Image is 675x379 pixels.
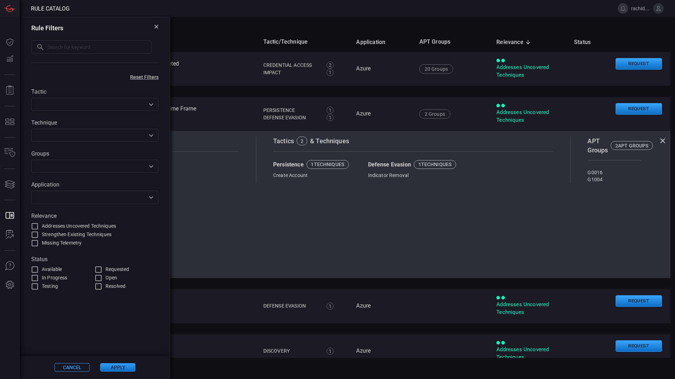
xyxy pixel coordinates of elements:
[1,176,18,193] button: Cards
[616,295,662,307] button: Request
[105,274,117,282] span: Open
[263,347,319,355] div: Discovery
[47,40,152,53] input: Search for keyword
[263,69,319,76] div: Impact
[351,289,413,323] td: Azure
[311,162,344,167] div: 1 techniques
[146,100,156,109] button: Open
[351,52,413,86] td: Azure
[496,301,563,316] div: Addresses Uncovered Techniques
[496,64,563,79] div: Addresses Uncovered Techniques
[616,58,662,70] button: Request
[496,109,563,124] div: Addresses Uncovered Techniques
[1,258,18,274] button: Ask Us A Question
[1,277,18,293] button: Preferences
[1,226,18,243] button: ALERT ANALYSIS
[351,334,413,368] td: Azure
[146,162,156,171] button: Open
[31,88,159,95] label: Tactic
[419,109,450,119] div: 2 Groups
[1,207,18,224] button: Rule Catalog
[419,64,454,74] div: 20 Groups
[418,162,452,167] div: 1 techniques
[42,231,111,238] span: Strengthen Existing Techniques
[31,5,70,12] span: Rule Catalog
[356,38,394,46] span: Application
[327,107,334,114] div: 1
[273,160,361,169] div: Persistence
[1,145,18,162] button: Inventory
[105,266,129,273] span: Requested
[119,74,170,80] button: Reset Filters
[31,119,159,126] label: Technique
[1,82,18,99] button: Reports
[414,32,491,52] th: APT Groups
[616,103,662,115] button: Request
[31,24,63,32] h3: Rule Filters
[42,266,62,273] span: Available
[301,139,303,144] div: 2
[31,150,159,157] label: Groups
[263,302,319,310] div: Defense Evasion
[263,62,319,69] div: Credential Access
[496,346,563,361] div: Addresses Uncovered Techniques
[327,69,334,76] div: 1
[31,256,159,263] label: Status
[263,107,319,114] div: Persistence
[31,181,159,188] label: Application
[42,283,58,290] span: Testing
[1,34,18,51] button: Dashboard
[327,348,334,355] div: 1
[1,113,18,130] button: MITRE - Detection Posture
[54,363,90,372] button: Cancel
[327,62,334,69] div: 2
[616,340,662,352] button: Request
[42,239,82,247] span: Missing Telemetry
[273,172,361,179] div: Create Account
[31,213,159,219] label: Relevance
[42,274,67,282] span: In Progress
[587,137,641,154] div: APT Groups
[146,192,156,202] button: Open
[273,137,553,146] div: Tactics & Techniques
[574,38,600,46] span: Status
[1,51,18,68] button: Detections
[105,283,126,290] span: Resolved
[587,176,641,183] div: G1004
[327,303,334,310] div: 1
[351,97,413,131] td: Azure
[368,160,459,169] div: Defense Evasion
[146,131,156,140] button: Open
[368,172,459,179] div: Indicator Removal
[263,114,319,121] div: Defense Evasion
[631,6,650,11] span: rachid.gottih
[496,38,533,46] span: Relevance
[615,143,649,148] div: 2 APT GROUPS
[42,222,116,230] span: Addresses Uncovered Techniques
[100,363,135,372] button: Apply
[327,114,334,121] div: 1
[587,169,641,176] div: G0016
[258,32,351,52] th: Tactic/Technique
